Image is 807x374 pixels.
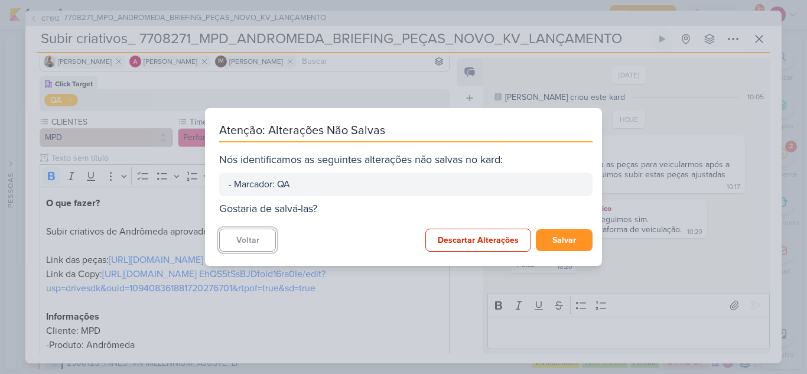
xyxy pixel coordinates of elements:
[536,229,593,251] button: Salvar
[219,122,593,142] div: Atenção: Alterações Não Salvas
[219,201,593,217] div: Gostaria de salvá-las?
[219,152,593,168] div: Nós identificamos as seguintes alterações não salvas no kard:
[425,229,531,252] button: Descartar Alterações
[229,177,583,191] div: - Marcador: QA
[219,229,276,252] button: Voltar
